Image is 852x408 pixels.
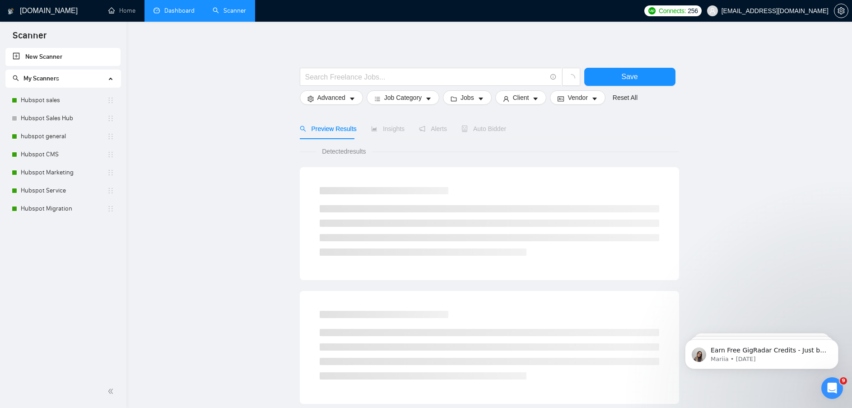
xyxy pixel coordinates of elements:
span: Insights [371,125,405,132]
button: settingAdvancedcaret-down [300,90,363,105]
span: 9 [840,377,847,385]
span: caret-down [591,95,598,102]
span: search [300,126,306,132]
span: caret-down [425,95,432,102]
button: setting [834,4,848,18]
li: Hubspot sales [5,91,121,109]
span: Detected results [316,146,372,156]
span: area-chart [371,126,377,132]
a: Hubspot Sales Hub [21,109,107,127]
span: caret-down [349,95,355,102]
input: Search Freelance Jobs... [305,71,546,83]
button: barsJob Categorycaret-down [367,90,439,105]
span: search [13,75,19,81]
span: user [503,95,509,102]
a: homeHome [108,7,135,14]
a: Hubspot CMS [21,145,107,164]
a: Hubspot Marketing [21,164,107,182]
span: Client [513,93,529,103]
a: Reset All [613,93,638,103]
span: notification [419,126,425,132]
span: user [709,8,716,14]
a: New Scanner [13,48,113,66]
iframe: Intercom notifications message [671,320,852,384]
span: holder [107,205,114,212]
li: hubspot general [5,127,121,145]
li: Hubspot Service [5,182,121,200]
span: holder [107,115,114,122]
a: hubspot general [21,127,107,145]
span: holder [107,133,114,140]
li: Hubspot Migration [5,200,121,218]
span: setting [307,95,314,102]
span: holder [107,169,114,176]
span: Advanced [317,93,345,103]
a: Hubspot Service [21,182,107,200]
span: caret-down [478,95,484,102]
li: Hubspot Marketing [5,164,121,182]
a: setting [834,7,848,14]
span: Alerts [419,125,447,132]
span: 256 [688,6,698,16]
a: dashboardDashboard [154,7,195,14]
span: bars [374,95,381,102]
span: holder [107,97,114,104]
button: Save [584,68,675,86]
span: loading [567,74,575,82]
span: info-circle [550,74,556,80]
span: folder [451,95,457,102]
span: Save [621,71,638,82]
iframe: Intercom live chat [821,377,843,399]
a: Hubspot sales [21,91,107,109]
span: Preview Results [300,125,357,132]
span: Vendor [568,93,587,103]
span: caret-down [532,95,539,102]
button: folderJobscaret-down [443,90,492,105]
button: userClientcaret-down [495,90,547,105]
img: logo [8,4,14,19]
span: holder [107,151,114,158]
a: Hubspot Migration [21,200,107,218]
img: upwork-logo.png [648,7,656,14]
span: robot [461,126,468,132]
li: Hubspot CMS [5,145,121,164]
span: Auto Bidder [461,125,506,132]
li: Hubspot Sales Hub [5,109,121,127]
span: Scanner [5,29,54,48]
span: Jobs [461,93,474,103]
li: New Scanner [5,48,121,66]
span: holder [107,187,114,194]
span: idcard [558,95,564,102]
span: Job Category [384,93,422,103]
button: idcardVendorcaret-down [550,90,605,105]
span: My Scanners [23,75,59,82]
span: double-left [107,387,116,396]
span: My Scanners [13,75,59,82]
span: Connects: [659,6,686,16]
a: searchScanner [213,7,246,14]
